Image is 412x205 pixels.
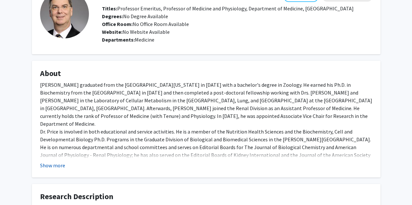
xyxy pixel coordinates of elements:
[40,69,372,78] h4: About
[5,176,28,200] iframe: Chat
[135,36,154,43] span: Medicine
[102,29,122,35] b: Website:
[102,21,189,27] span: No Office Room Available
[40,192,372,201] h4: Research Description
[102,36,135,43] b: Departments:
[102,5,354,12] span: Professor Emeritus, Professor of Medicine and Physiology, Department of Medicine, [GEOGRAPHIC_DATA]
[102,21,133,27] b: Office Room:
[102,13,123,19] b: Degrees:
[40,161,65,169] button: Show more
[102,29,170,35] span: No Website Available
[102,5,117,12] b: Titles:
[102,13,168,19] span: No Degree Available
[40,81,372,187] div: [PERSON_NAME] graduated from the [GEOGRAPHIC_DATA][US_STATE] in [DATE] with a bachelor's degree i...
